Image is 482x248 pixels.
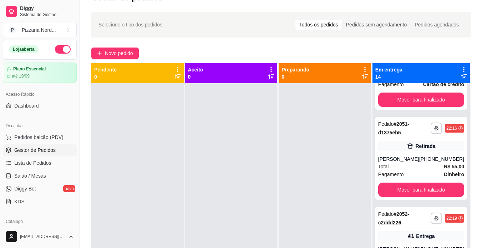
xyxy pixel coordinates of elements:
[378,183,464,197] button: Mover para finalizado
[378,155,419,163] div: [PERSON_NAME]
[3,157,77,169] a: Lista de Pedidos
[444,164,464,169] strong: R$ 55,00
[3,63,77,83] a: Plano Essencialaté 19/09
[188,66,203,73] p: Aceito
[3,183,77,194] a: Diggy Botnovo
[419,155,464,163] div: [PHONE_NUMBER]
[3,196,77,207] a: KDS
[416,233,435,240] div: Entrega
[375,73,402,80] p: 14
[378,80,404,88] span: Pagamento
[3,216,77,227] div: Catálogo
[20,234,65,239] span: [EMAIL_ADDRESS][DOMAIN_NAME]
[3,132,77,143] button: Pedidos balcão (PDV)
[446,215,457,221] div: 22:19
[342,20,411,30] div: Pedidos sem agendamento
[378,163,389,170] span: Total
[378,211,409,225] strong: # 2052-c2ddd226
[94,73,117,80] p: 0
[55,45,71,54] button: Alterar Status
[94,66,117,73] p: Pendente
[105,49,133,57] span: Novo pedido
[378,121,394,127] span: Pedido
[14,198,25,205] span: KDS
[295,20,342,30] div: Todos os pedidos
[9,45,39,53] div: Loja aberta
[3,170,77,182] a: Salão / Mesas
[9,26,16,34] span: P
[188,73,203,80] p: 0
[375,66,402,73] p: Em entrega
[14,134,64,141] span: Pedidos balcão (PDV)
[378,93,464,107] button: Mover para finalizado
[423,81,464,87] strong: Cartão de crédito
[91,48,139,59] button: Novo pedido
[14,159,51,167] span: Lista de Pedidos
[378,121,409,135] strong: # 2051-d1375eb5
[97,51,102,56] span: plus
[3,144,77,156] a: Gestor de Pedidos
[22,26,56,34] div: Pizzaria Nord ...
[98,21,162,29] span: Selecione o tipo dos pedidos
[20,12,74,18] span: Sistema de Gestão
[3,228,77,245] button: [EMAIL_ADDRESS][DOMAIN_NAME]
[415,143,435,150] div: Retirada
[446,125,457,131] div: 22:16
[378,170,404,178] span: Pagamento
[411,20,463,30] div: Pedidos agendados
[14,102,39,109] span: Dashboard
[14,147,56,154] span: Gestor de Pedidos
[3,23,77,37] button: Select a team
[14,172,46,179] span: Salão / Mesas
[281,73,309,80] p: 0
[3,3,77,20] a: DiggySistema de Gestão
[3,89,77,100] div: Acesso Rápido
[444,172,464,177] strong: Dinheiro
[12,73,30,79] article: até 19/09
[20,5,74,12] span: Diggy
[3,120,77,132] div: Dia a dia
[3,100,77,111] a: Dashboard
[14,185,36,192] span: Diggy Bot
[378,211,394,217] span: Pedido
[13,66,46,72] article: Plano Essencial
[281,66,309,73] p: Preparando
